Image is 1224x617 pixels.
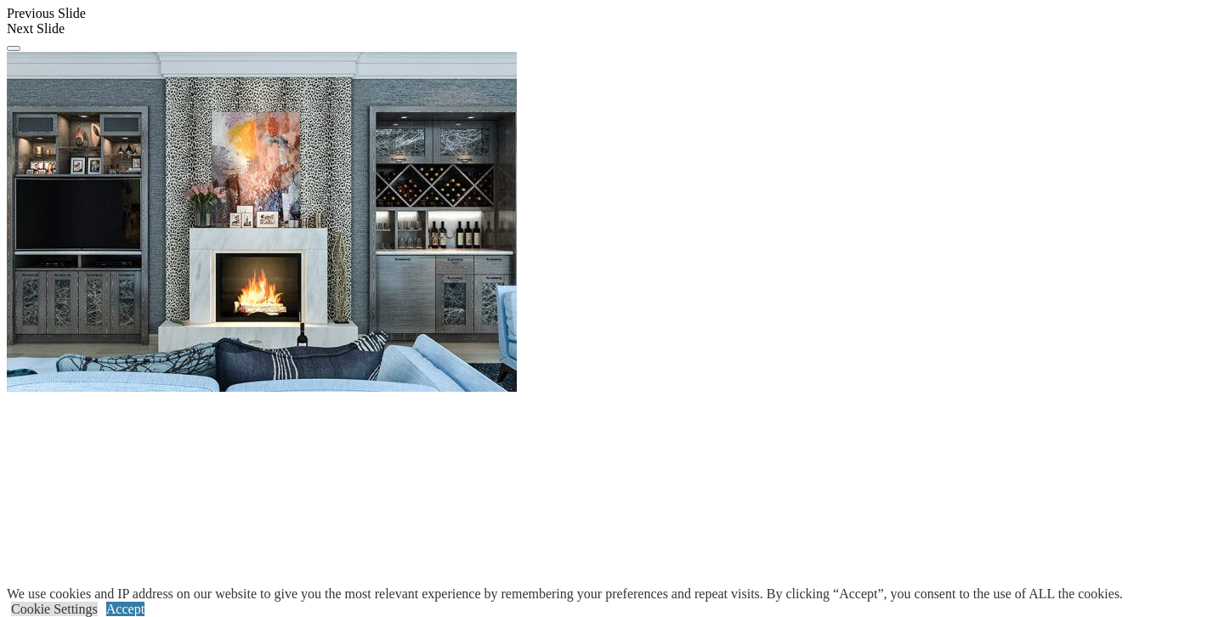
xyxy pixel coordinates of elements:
img: Banner for mobile view [7,52,517,392]
div: We use cookies and IP address on our website to give you the most relevant experience by remember... [7,586,1123,602]
div: Next Slide [7,21,1217,37]
a: Cookie Settings [11,602,98,616]
div: Previous Slide [7,6,1217,21]
button: Click here to pause slide show [7,46,20,51]
a: Accept [106,602,144,616]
